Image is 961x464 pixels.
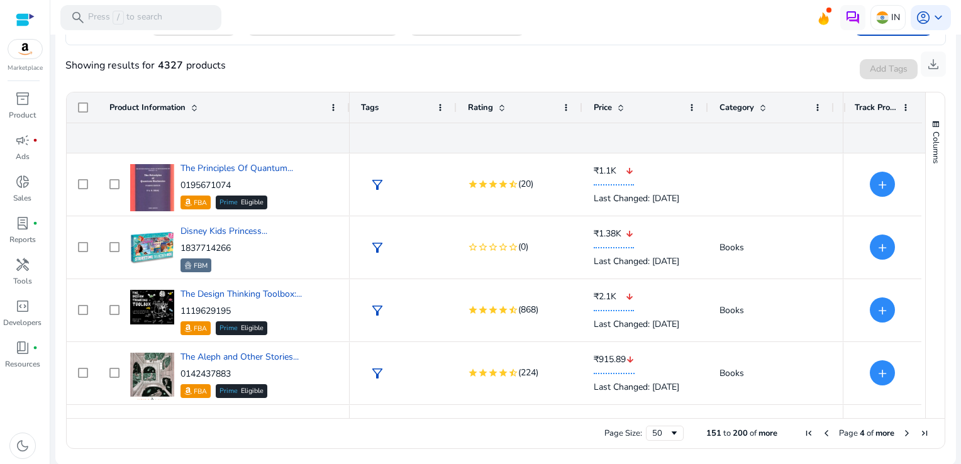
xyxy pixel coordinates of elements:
p: Marketplace [8,64,43,73]
span: Tags [361,102,379,113]
p: Ads [16,151,30,162]
mat-icon: star [498,368,508,378]
div: Eligible [216,384,267,398]
mat-icon: star [468,305,478,315]
span: Product Information [109,102,186,113]
div: 50 [652,428,669,439]
span: Rating [468,102,493,113]
span: 200 [733,428,748,439]
span: dark_mode [15,438,30,453]
mat-icon: star [478,305,488,315]
span: code_blocks [15,299,30,314]
span: Price [594,102,612,113]
mat-icon: star_border [508,242,518,252]
span: account_circle [916,10,931,25]
a: The Principles Of Quantum... [181,162,293,174]
div: Eligible [216,321,267,335]
img: in.svg [876,11,889,24]
p: Sales [13,192,31,204]
span: Books [719,304,744,316]
button: + [870,172,895,197]
span: filter_alt [370,240,385,255]
mat-icon: star [488,368,498,378]
p: Reports [9,234,36,245]
span: Track Product [855,102,897,113]
a: Disney Kids Princess... [181,225,267,237]
div: Next Page [902,428,912,438]
p: 0142437883 [181,368,299,380]
mat-icon: star [498,305,508,315]
span: fiber_manual_record [33,138,38,143]
span: more [758,428,777,439]
span: Prime [219,388,238,395]
span: keyboard_arrow_down [931,10,946,25]
p: 1837714266 [181,242,267,255]
div: Previous Page [821,428,831,438]
div: Eligible [216,196,267,209]
div: Last Page [919,428,930,438]
div: Page Size: [604,428,642,439]
span: (0) [518,240,528,255]
div: Last Changed: [DATE] [594,248,697,274]
div: Last Changed: [DATE] [594,311,697,337]
span: inventory_2 [15,91,30,106]
span: book_4 [15,340,30,355]
mat-icon: star [468,179,478,189]
mat-icon: arrow_downward [625,221,634,247]
span: ₹1.1K [594,165,625,177]
b: 4327 [155,58,186,73]
span: search [70,10,86,25]
span: Prime [219,199,238,206]
p: FBM [194,260,208,272]
span: of [867,428,874,439]
mat-icon: star [488,179,498,189]
p: IN [891,6,900,28]
button: download [921,52,946,77]
span: of [750,428,757,439]
a: The Design Thinking Toolbox:... [181,288,302,300]
span: (224) [518,365,538,380]
span: Prime [219,325,238,332]
button: + [870,360,895,385]
mat-icon: arrow_downward [625,410,634,436]
p: Resources [5,358,40,370]
mat-icon: star_border [478,242,488,252]
span: to [723,428,731,439]
a: The Aleph and Other Stories... [181,351,299,363]
span: handyman [15,257,30,272]
span: more [875,428,894,439]
mat-icon: arrow_downward [625,284,634,310]
span: fiber_manual_record [33,221,38,226]
p: Developers [3,317,42,328]
mat-icon: arrow_downward [626,347,635,373]
div: First Page [804,428,814,438]
p: Press to search [88,11,162,25]
span: filter_alt [370,177,385,192]
div: Page Size [646,426,684,441]
span: 151 [706,428,721,439]
p: FBA [194,197,207,209]
mat-icon: star_border [498,242,508,252]
div: Last Changed: [DATE] [594,374,697,400]
div: Showing results for products [65,58,226,73]
p: Tools [13,275,32,287]
span: fiber_manual_record [33,345,38,350]
mat-icon: star_half [508,179,518,189]
span: (20) [518,177,533,192]
span: filter_alt [370,303,385,318]
span: ₹915.89 [594,353,626,366]
span: donut_small [15,174,30,189]
mat-icon: star [498,179,508,189]
span: Books [719,241,744,253]
div: Last Changed: [DATE] [594,185,697,211]
mat-icon: star_half [508,368,518,378]
span: Columns [930,131,942,163]
mat-icon: star [478,368,488,378]
p: 1119629195 [181,305,302,318]
mat-icon: star_half [508,305,518,315]
span: / [113,11,124,25]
